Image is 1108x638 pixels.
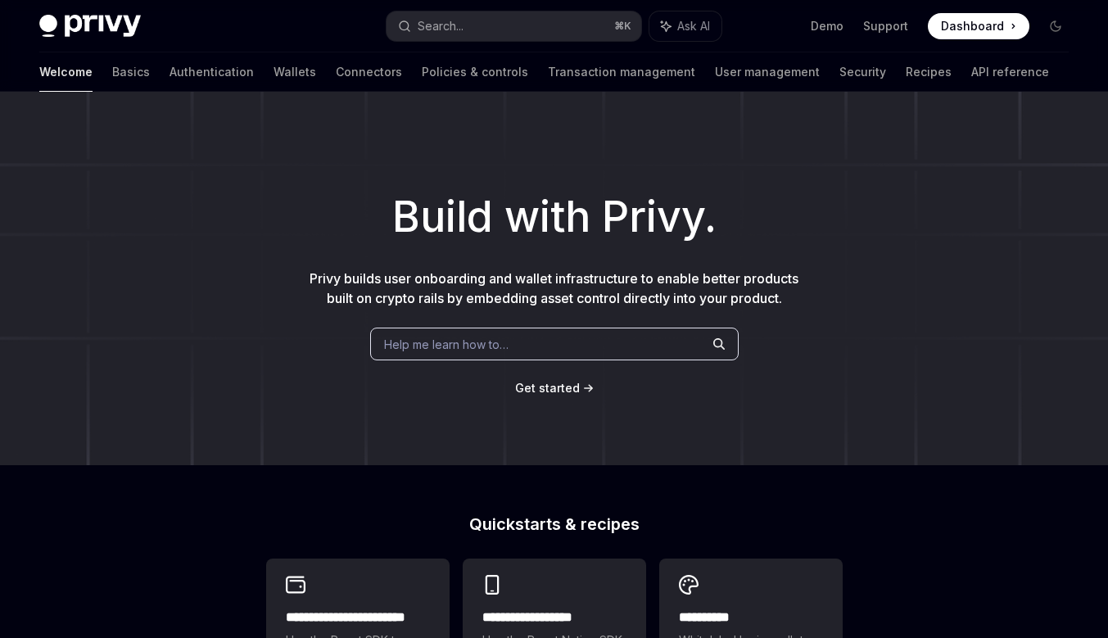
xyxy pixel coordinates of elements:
h2: Quickstarts & recipes [266,516,843,532]
button: Ask AI [649,11,721,41]
a: Dashboard [928,13,1029,39]
a: Security [839,52,886,92]
a: Connectors [336,52,402,92]
a: Transaction management [548,52,695,92]
div: Search... [418,16,464,36]
a: Basics [112,52,150,92]
button: Search...⌘K [387,11,640,41]
a: User management [715,52,820,92]
a: Authentication [170,52,254,92]
span: Help me learn how to… [384,336,509,353]
a: Welcome [39,52,93,92]
span: Ask AI [677,18,710,34]
a: Policies & controls [422,52,528,92]
a: Get started [515,380,580,396]
a: Wallets [274,52,316,92]
a: Recipes [906,52,952,92]
button: Toggle dark mode [1042,13,1069,39]
a: API reference [971,52,1049,92]
span: Dashboard [941,18,1004,34]
img: dark logo [39,15,141,38]
span: Privy builds user onboarding and wallet infrastructure to enable better products built on crypto ... [310,270,798,306]
span: Get started [515,381,580,395]
span: ⌘ K [614,20,631,33]
h1: Build with Privy. [26,185,1082,249]
a: Support [863,18,908,34]
a: Demo [811,18,843,34]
